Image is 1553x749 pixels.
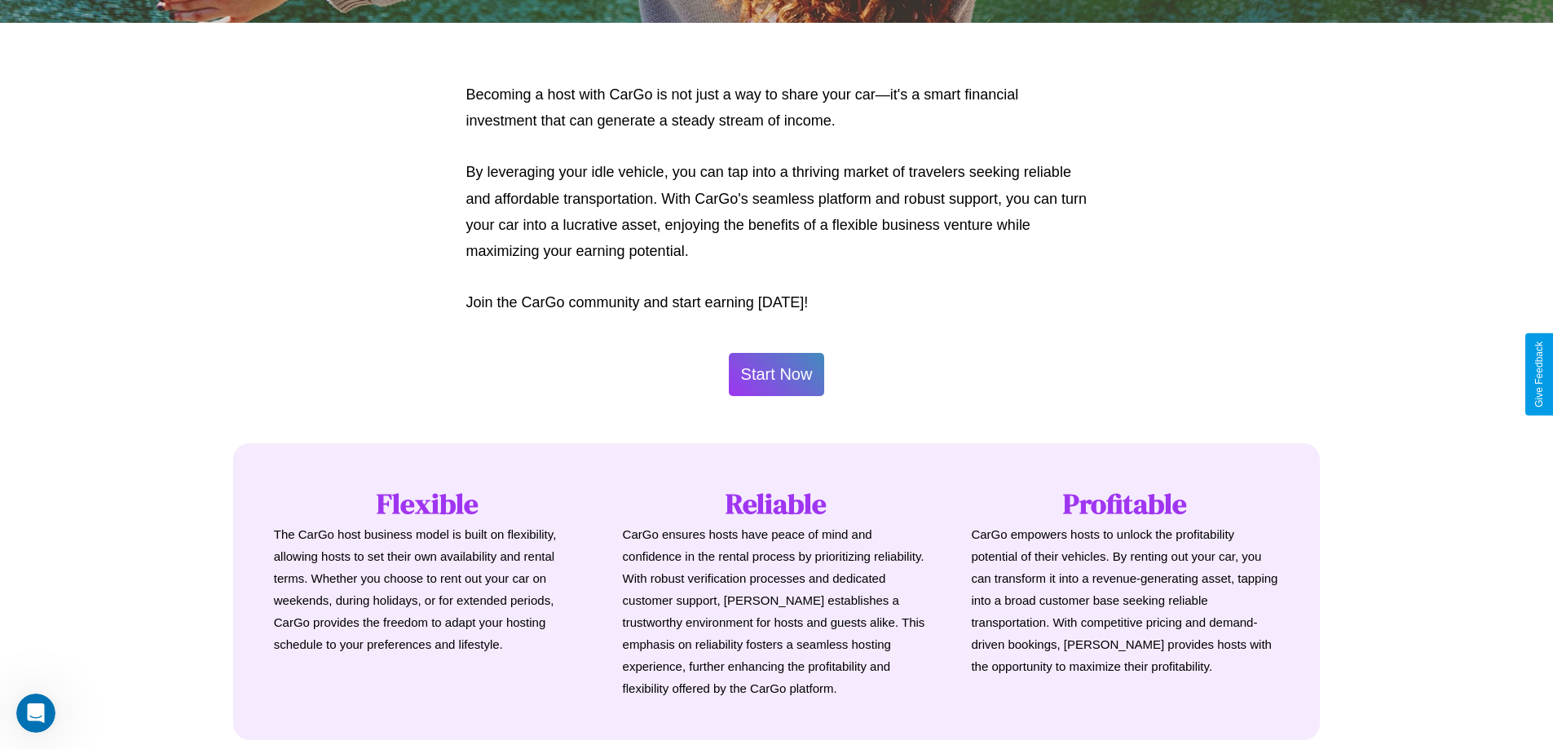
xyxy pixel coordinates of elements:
p: Join the CarGo community and start earning [DATE]! [466,289,1088,315]
h1: Reliable [623,484,931,523]
iframe: Intercom live chat [16,694,55,733]
h1: Flexible [274,484,582,523]
button: Start Now [729,353,825,396]
p: The CarGo host business model is built on flexibility, allowing hosts to set their own availabili... [274,523,582,655]
p: By leveraging your idle vehicle, you can tap into a thriving market of travelers seeking reliable... [466,159,1088,265]
p: Becoming a host with CarGo is not just a way to share your car—it's a smart financial investment ... [466,82,1088,134]
h1: Profitable [971,484,1279,523]
p: CarGo ensures hosts have peace of mind and confidence in the rental process by prioritizing relia... [623,523,931,699]
p: CarGo empowers hosts to unlock the profitability potential of their vehicles. By renting out your... [971,523,1279,677]
div: Give Feedback [1533,341,1545,408]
